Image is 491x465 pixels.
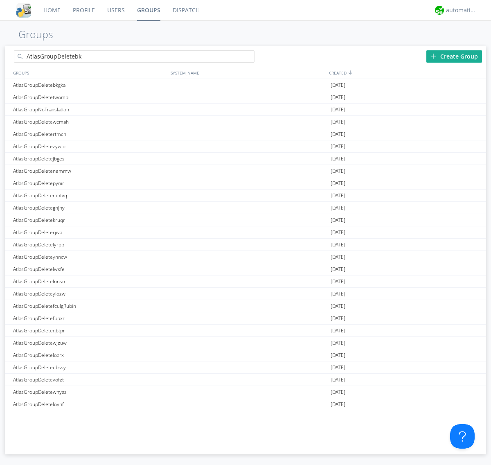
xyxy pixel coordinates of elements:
div: AtlasGroupDeletevofzt [11,374,169,386]
img: cddb5a64eb264b2086981ab96f4c1ba7 [16,3,31,18]
div: Create Group [426,50,482,63]
a: AtlasGroupDeletefculgRubin[DATE] [5,300,486,312]
a: AtlasGroupDeletefbpxr[DATE] [5,312,486,325]
div: AtlasGroupDeletelyrpp [11,239,169,251]
div: AtlasGroupDeletezywio [11,140,169,152]
span: [DATE] [331,337,345,349]
div: AtlasGroupDeletejbges [11,153,169,165]
div: AtlasGroupDeletekruqr [11,214,169,226]
div: AtlasGroupDeleteloarx [11,349,169,361]
a: AtlasGroupDeleteloarx[DATE] [5,349,486,361]
span: [DATE] [331,386,345,398]
div: AtlasGroupDeleteubssy [11,361,169,373]
div: AtlasGroupDeletelwsfe [11,263,169,275]
a: AtlasGroupDeleteynncw[DATE] [5,251,486,263]
div: CREATED [327,67,486,79]
div: AtlasGroupDeletelnnsn [11,275,169,287]
div: AtlasGroupDeleteynncw [11,251,169,263]
a: AtlasGroupDeleteyiozw[DATE] [5,288,486,300]
div: AtlasGroupDeletebkgka [11,79,169,91]
span: [DATE] [331,275,345,288]
a: AtlasGroupDeletembtvq[DATE] [5,190,486,202]
span: [DATE] [331,349,345,361]
a: AtlasGroupDeletepynir[DATE] [5,177,486,190]
span: [DATE] [331,325,345,337]
span: [DATE] [331,91,345,104]
span: [DATE] [331,153,345,165]
span: [DATE] [331,374,345,386]
span: [DATE] [331,398,345,411]
div: automation+atlas [446,6,477,14]
a: AtlasGroupDeletekruqr[DATE] [5,214,486,226]
div: AtlasGroupDeletenemmw [11,165,169,177]
a: AtlasGroupDeletebkgka[DATE] [5,79,486,91]
span: [DATE] [331,263,345,275]
a: AtlasGroupDeletelyrpp[DATE] [5,239,486,251]
a: AtlasGroupDeletelnnsn[DATE] [5,275,486,288]
a: AtlasGroupDeletewcmah[DATE] [5,116,486,128]
iframe: Toggle Customer Support [450,424,475,449]
a: AtlasGroupDeletetwomp[DATE] [5,91,486,104]
div: AtlasGroupDeletefculgRubin [11,300,169,312]
a: AtlasGroupDeletejbges[DATE] [5,153,486,165]
span: [DATE] [331,165,345,177]
div: AtlasGroupDeleterjiva [11,226,169,238]
div: AtlasGroupDeletepynir [11,177,169,189]
a: AtlasGroupDeletevofzt[DATE] [5,374,486,386]
span: [DATE] [331,226,345,239]
div: AtlasGroupDeletertmcn [11,128,169,140]
div: AtlasGroupDeleteloyhf [11,398,169,410]
span: [DATE] [331,202,345,214]
span: [DATE] [331,116,345,128]
a: AtlasGroupDeletewhyaz[DATE] [5,386,486,398]
div: AtlasGroupDeletewcmah [11,116,169,128]
span: [DATE] [331,128,345,140]
div: AtlasGroupDeletegnjhy [11,202,169,214]
span: [DATE] [331,239,345,251]
a: AtlasGroupDeleteqbtpr[DATE] [5,325,486,337]
div: SYSTEM_NAME [169,67,327,79]
input: Search groups [14,50,255,63]
span: [DATE] [331,288,345,300]
div: GROUPS [11,67,167,79]
a: AtlasGroupDeletelwsfe[DATE] [5,263,486,275]
img: plus.svg [430,53,436,59]
span: [DATE] [331,79,345,91]
div: AtlasGroupDeleteyiozw [11,288,169,300]
div: AtlasGroupDeleteqbtpr [11,325,169,336]
span: [DATE] [331,177,345,190]
a: AtlasGroupDeletezywio[DATE] [5,140,486,153]
div: AtlasGroupDeletetwomp [11,91,169,103]
div: AtlasGroupDeletembtvq [11,190,169,201]
div: AtlasGroupDeletewhyaz [11,386,169,398]
span: [DATE] [331,251,345,263]
a: AtlasGroupDeletewjzuw[DATE] [5,337,486,349]
a: AtlasGroupDeletenemmw[DATE] [5,165,486,177]
span: [DATE] [331,300,345,312]
a: AtlasGroupDeletegnjhy[DATE] [5,202,486,214]
img: d2d01cd9b4174d08988066c6d424eccd [435,6,444,15]
span: [DATE] [331,140,345,153]
a: AtlasGroupDeleteubssy[DATE] [5,361,486,374]
div: AtlasGroupDeletefbpxr [11,312,169,324]
a: AtlasGroupDeletertmcn[DATE] [5,128,486,140]
span: [DATE] [331,214,345,226]
div: AtlasGroupNoTranslation [11,104,169,115]
a: AtlasGroupDeleterjiva[DATE] [5,226,486,239]
div: AtlasGroupDeletewjzuw [11,337,169,349]
span: [DATE] [331,190,345,202]
a: AtlasGroupNoTranslation[DATE] [5,104,486,116]
a: AtlasGroupDeleteloyhf[DATE] [5,398,486,411]
span: [DATE] [331,312,345,325]
span: [DATE] [331,104,345,116]
span: [DATE] [331,361,345,374]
